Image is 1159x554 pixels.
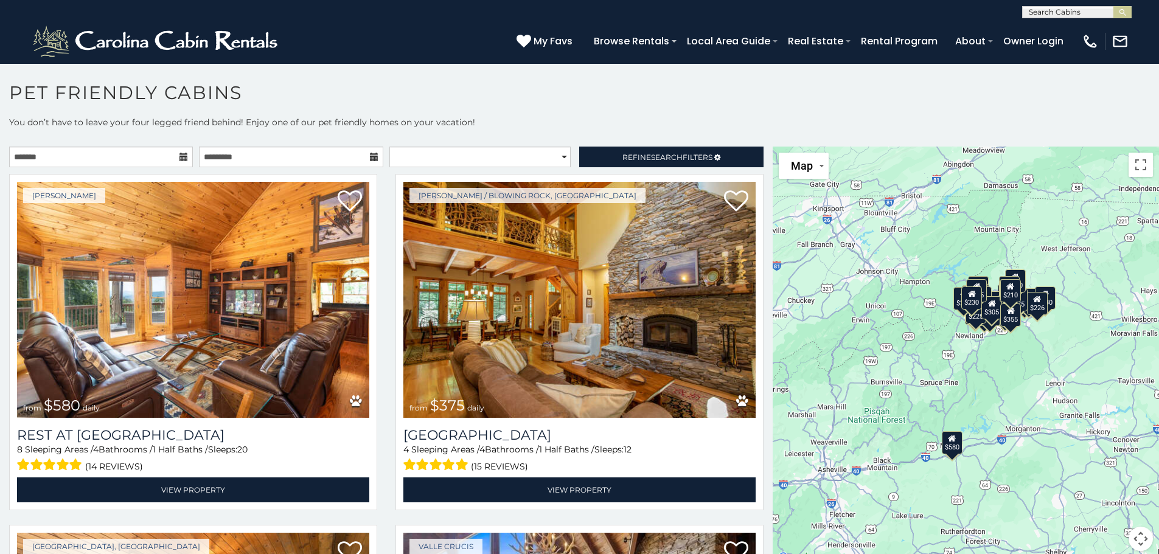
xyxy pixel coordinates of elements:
a: Local Area Guide [681,30,776,52]
div: $225 [966,300,986,324]
button: Toggle fullscreen view [1129,153,1153,177]
a: View Property [17,477,369,502]
a: [PERSON_NAME] / Blowing Rock, [GEOGRAPHIC_DATA] [409,188,646,203]
a: [PERSON_NAME] [23,188,105,203]
span: (15 reviews) [471,459,528,474]
span: daily [467,403,484,412]
h3: Mountain Song Lodge [403,427,756,443]
a: [GEOGRAPHIC_DATA], [GEOGRAPHIC_DATA] [23,539,209,554]
span: Search [651,153,683,162]
h3: Rest at Mountain Crest [17,427,369,443]
span: (14 reviews) [85,459,143,474]
a: Real Estate [782,30,849,52]
div: Sleeping Areas / Bathrooms / Sleeps: [17,443,369,474]
a: Rest at Mountain Crest from $580 daily [17,182,369,418]
div: $425 [967,279,987,302]
a: View Property [403,477,756,502]
span: $580 [44,396,80,414]
div: $360 [999,275,1020,299]
img: White-1-2.png [30,23,283,60]
a: Owner Login [997,30,1070,52]
a: My Favs [517,33,576,49]
a: [GEOGRAPHIC_DATA] [403,427,756,443]
img: phone-regular-white.png [1082,33,1099,50]
a: Mountain Song Lodge from $375 daily [403,182,756,418]
a: Add to favorites [338,189,362,215]
a: RefineSearchFilters [579,147,763,167]
div: $260 [954,286,975,310]
a: Rental Program [855,30,944,52]
span: 8 [17,444,23,455]
span: Map [791,159,813,172]
div: $345 [980,303,1001,326]
span: 20 [237,444,248,455]
span: daily [83,403,100,412]
span: 4 [93,444,99,455]
a: Rest at [GEOGRAPHIC_DATA] [17,427,369,443]
div: $305 [982,296,1003,319]
a: Browse Rentals [588,30,675,52]
a: Valle Crucis [409,539,482,554]
span: Refine Filters [622,153,712,162]
span: 4 [403,444,409,455]
a: About [949,30,992,52]
div: $580 [942,431,962,454]
img: Mountain Song Lodge [403,182,756,418]
img: Rest at Mountain Crest [17,182,369,418]
span: 1 Half Baths / [153,444,208,455]
span: from [409,403,428,412]
div: $226 [1027,292,1048,315]
span: 1 Half Baths / [539,444,594,455]
div: $320 [1005,269,1026,292]
span: My Favs [534,33,573,49]
div: $355 [1001,303,1022,327]
span: 4 [479,444,485,455]
span: from [23,403,41,412]
span: 12 [624,444,632,455]
div: $325 [968,276,989,299]
button: Change map style [779,153,829,179]
div: $930 [1035,286,1056,310]
span: $375 [430,396,465,414]
div: $380 [1018,288,1039,311]
div: $210 [1000,279,1021,302]
div: Sleeping Areas / Bathrooms / Sleeps: [403,443,756,474]
a: Add to favorites [724,189,748,215]
div: $230 [962,286,983,310]
img: mail-regular-white.png [1112,33,1129,50]
button: Map camera controls [1129,527,1153,551]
